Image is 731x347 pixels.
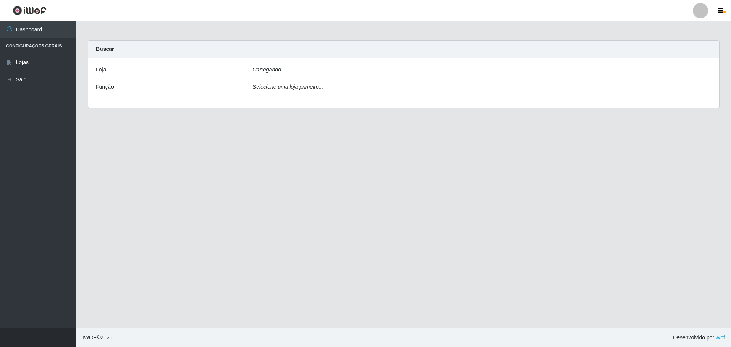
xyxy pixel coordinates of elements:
[96,66,106,74] label: Loja
[673,334,725,342] span: Desenvolvido por
[83,334,114,342] span: © 2025 .
[714,334,725,341] a: iWof
[13,6,47,15] img: CoreUI Logo
[96,83,114,91] label: Função
[96,46,114,52] strong: Buscar
[83,334,97,341] span: IWOF
[253,66,286,73] i: Carregando...
[253,84,323,90] i: Selecione uma loja primeiro...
